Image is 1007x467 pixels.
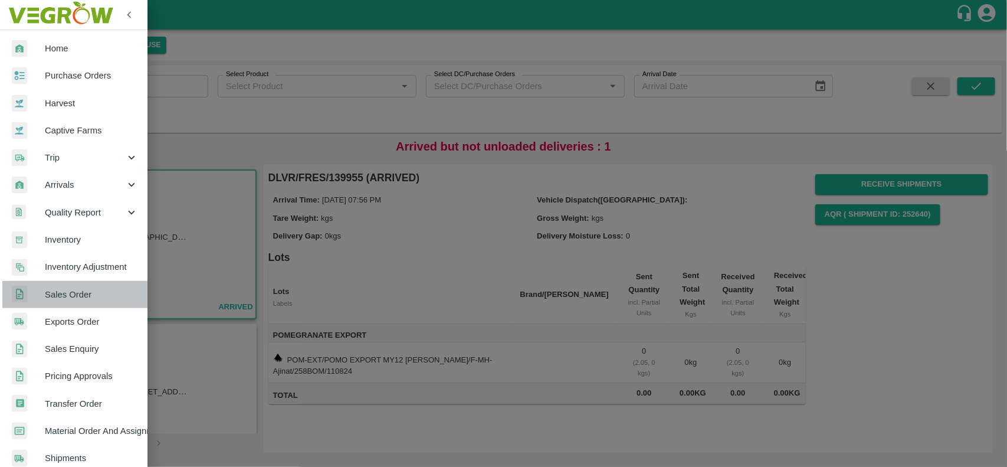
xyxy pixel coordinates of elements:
img: shipments [12,450,27,467]
span: Purchase Orders [45,69,138,82]
img: sales [12,368,27,385]
img: delivery [12,149,27,166]
span: Inventory Adjustment [45,260,138,273]
img: qualityReport [12,205,26,220]
span: Sales Enquiry [45,342,138,355]
img: inventory [12,259,27,276]
img: sales [12,286,27,303]
img: reciept [12,67,27,84]
span: Exports Order [45,315,138,328]
span: Captive Farms [45,124,138,137]
span: Transfer Order [45,397,138,410]
span: Trip [45,151,125,164]
img: shipments [12,313,27,330]
img: harvest [12,122,27,139]
img: harvest [12,94,27,112]
span: Material Order And Assignment [45,424,138,437]
img: sales [12,341,27,358]
img: whArrival [12,40,27,57]
img: whArrival [12,177,27,194]
span: Harvest [45,97,138,110]
span: Shipments [45,452,138,465]
span: Inventory [45,233,138,246]
span: Quality Report [45,206,125,219]
span: Home [45,42,138,55]
span: Pricing Approvals [45,370,138,383]
span: Sales Order [45,288,138,301]
img: whInventory [12,231,27,249]
img: centralMaterial [12,423,27,440]
span: Arrivals [45,178,125,191]
img: whTransfer [12,395,27,412]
